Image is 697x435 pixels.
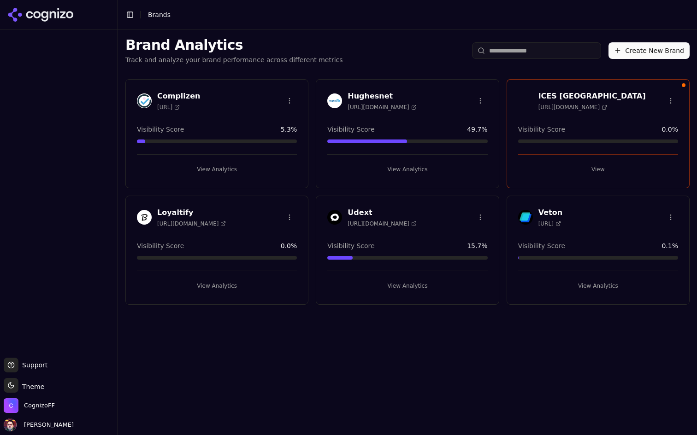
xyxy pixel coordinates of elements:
[4,418,74,431] button: Open user button
[538,91,646,102] h3: ICES [GEOGRAPHIC_DATA]
[281,125,297,134] span: 5.3 %
[538,104,607,111] span: [URL][DOMAIN_NAME]
[137,210,152,225] img: Loyaltify
[157,91,200,102] h3: Complizen
[137,162,297,177] button: View Analytics
[157,104,180,111] span: [URL]
[467,241,487,250] span: 15.7 %
[348,91,416,102] h3: Hughesnet
[137,93,152,108] img: Complizen
[348,207,416,218] h3: Udext
[518,210,533,225] img: Veton
[18,360,47,370] span: Support
[137,241,184,250] span: Visibility Score
[327,210,342,225] img: Udext
[125,55,343,64] p: Track and analyze your brand performance across different metrics
[137,278,297,293] button: View Analytics
[518,241,565,250] span: Visibility Score
[327,125,374,134] span: Visibility Score
[608,42,690,59] button: Create New Brand
[538,207,562,218] h3: Veton
[125,37,343,53] h1: Brand Analytics
[662,241,678,250] span: 0.1 %
[157,220,226,227] span: [URL][DOMAIN_NAME]
[518,93,533,108] img: ICES Turkey
[148,10,671,19] nav: breadcrumb
[327,93,342,108] img: Hughesnet
[327,162,487,177] button: View Analytics
[518,162,678,177] button: View
[148,11,171,18] span: Brands
[157,207,226,218] h3: Loyaltify
[24,401,55,410] span: CognizoFF
[348,104,416,111] span: [URL][DOMAIN_NAME]
[18,383,44,390] span: Theme
[348,220,416,227] span: [URL][DOMAIN_NAME]
[662,125,678,134] span: 0.0 %
[467,125,487,134] span: 49.7 %
[281,241,297,250] span: 0.0 %
[538,220,561,227] span: [URL]
[20,421,74,429] span: [PERSON_NAME]
[327,278,487,293] button: View Analytics
[4,398,55,413] button: Open organization switcher
[4,398,18,413] img: CognizoFF
[518,278,678,293] button: View Analytics
[518,125,565,134] span: Visibility Score
[4,418,17,431] img: Deniz Ozcan
[137,125,184,134] span: Visibility Score
[327,241,374,250] span: Visibility Score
